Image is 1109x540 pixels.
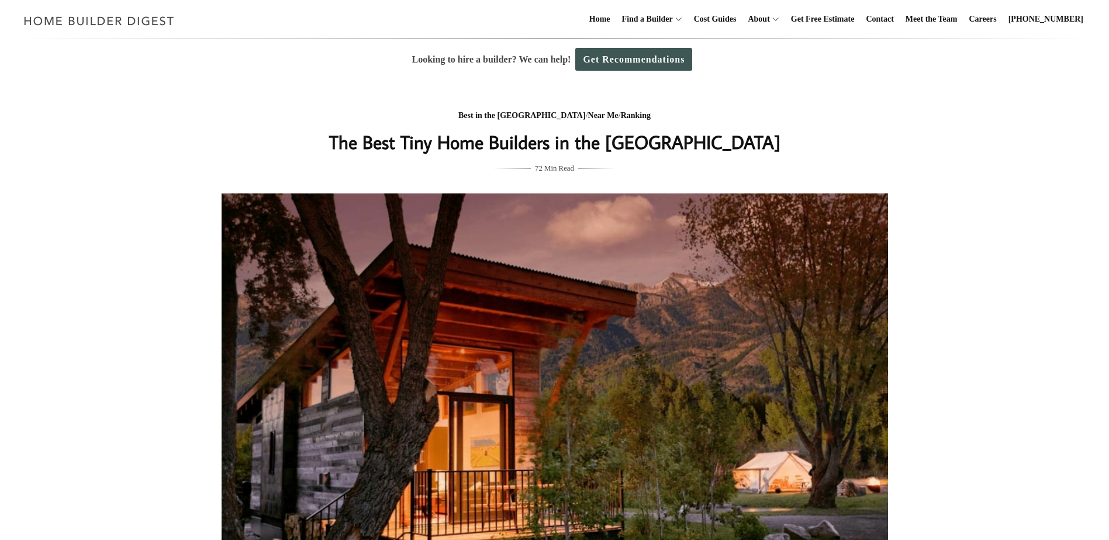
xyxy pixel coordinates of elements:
[535,162,574,175] span: 72 Min Read
[621,111,651,120] a: Ranking
[322,109,788,123] div: / /
[585,1,615,38] a: Home
[588,111,619,120] a: Near Me
[901,1,962,38] a: Meet the Team
[458,111,586,120] a: Best in the [GEOGRAPHIC_DATA]
[965,1,1001,38] a: Careers
[743,1,769,38] a: About
[322,128,788,156] h1: The Best Tiny Home Builders in the [GEOGRAPHIC_DATA]
[575,48,692,71] a: Get Recommendations
[19,9,179,32] img: Home Builder Digest
[861,1,898,38] a: Contact
[786,1,859,38] a: Get Free Estimate
[689,1,741,38] a: Cost Guides
[617,1,673,38] a: Find a Builder
[1004,1,1088,38] a: [PHONE_NUMBER]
